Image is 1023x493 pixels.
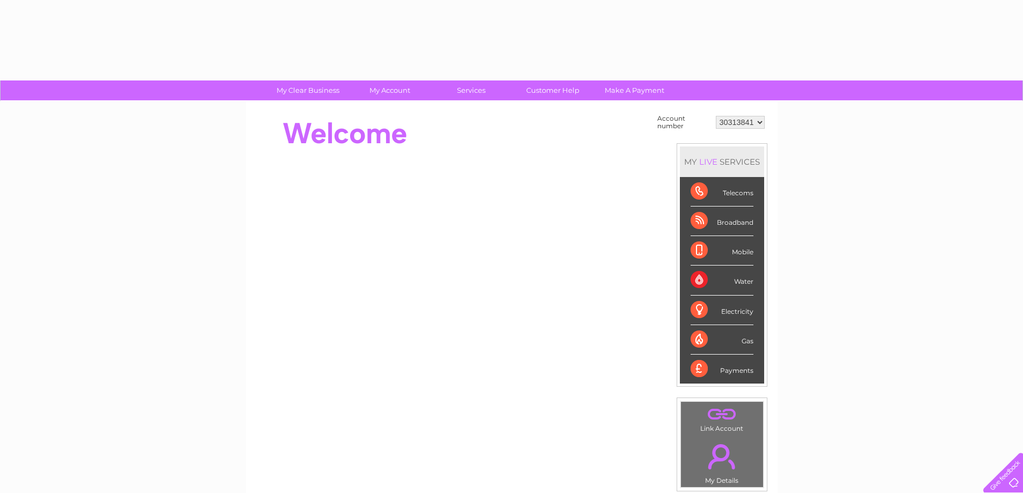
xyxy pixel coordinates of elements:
[509,80,597,100] a: Customer Help
[684,404,760,423] a: .
[691,266,753,295] div: Water
[691,355,753,384] div: Payments
[264,80,352,100] a: My Clear Business
[691,325,753,355] div: Gas
[680,401,764,435] td: Link Account
[691,207,753,236] div: Broadband
[680,146,764,177] div: MY SERVICES
[655,112,713,133] td: Account number
[345,80,434,100] a: My Account
[691,236,753,266] div: Mobile
[680,435,764,488] td: My Details
[691,177,753,207] div: Telecoms
[684,438,760,475] a: .
[590,80,679,100] a: Make A Payment
[427,80,516,100] a: Services
[697,157,720,167] div: LIVE
[691,296,753,325] div: Electricity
